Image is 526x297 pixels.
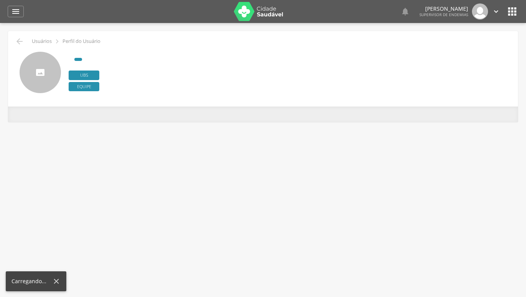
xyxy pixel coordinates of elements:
[506,5,518,18] i: 
[492,7,500,16] i: 
[32,38,52,44] p: Usuários
[12,277,52,285] div: Carregando...
[492,3,500,20] a: 
[11,7,20,16] i: 
[401,3,410,20] a: 
[69,71,99,80] span: Ubs
[69,82,99,92] span: Equipe
[62,38,100,44] p: Perfil do Usuário
[419,12,468,17] span: Supervisor de Endemias
[8,6,24,17] a: 
[15,37,24,46] i: Voltar
[419,6,468,11] p: [PERSON_NAME]
[53,37,61,46] i: 
[401,7,410,16] i: 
